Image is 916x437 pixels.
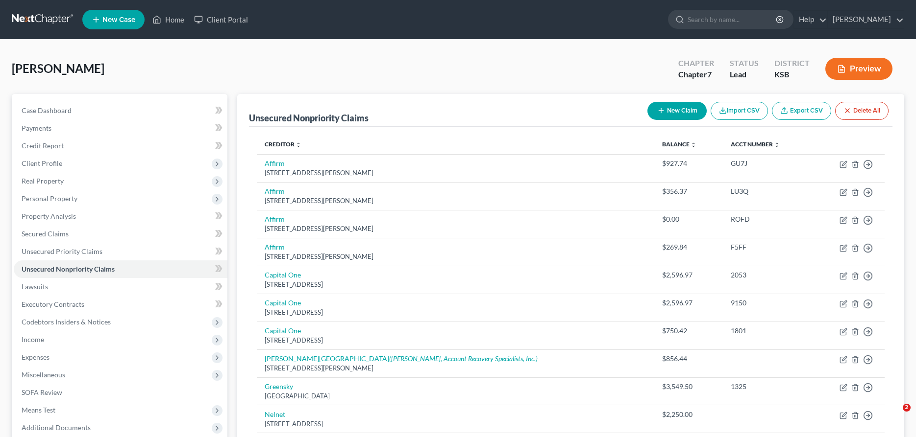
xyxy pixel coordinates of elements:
i: unfold_more [691,142,696,148]
a: Property Analysis [14,207,227,225]
a: Acct Number unfold_more [731,140,780,148]
a: Affirm [265,159,285,167]
a: Unsecured Priority Claims [14,243,227,260]
div: $856.44 [662,354,715,364]
span: Lawsuits [22,282,48,291]
div: [STREET_ADDRESS][PERSON_NAME] [265,196,646,206]
span: Means Test [22,406,55,414]
div: District [774,58,810,69]
a: Help [794,11,827,28]
div: 1801 [731,326,804,336]
div: [STREET_ADDRESS] [265,308,646,317]
button: New Claim [647,102,707,120]
span: SOFA Review [22,388,62,396]
span: Property Analysis [22,212,76,220]
div: [STREET_ADDRESS][PERSON_NAME] [265,252,646,261]
div: [STREET_ADDRESS][PERSON_NAME] [265,168,646,178]
a: Affirm [265,187,285,195]
a: Affirm [265,215,285,223]
div: Status [730,58,759,69]
div: LU3Q [731,186,804,196]
a: Capital One [265,299,301,307]
div: [STREET_ADDRESS][PERSON_NAME] [265,224,646,233]
div: $2,596.97 [662,298,715,308]
span: Case Dashboard [22,106,72,115]
a: Greensky [265,382,293,391]
span: Codebtors Insiders & Notices [22,318,111,326]
span: [PERSON_NAME] [12,61,104,75]
div: $3,549.50 [662,382,715,391]
a: Lawsuits [14,278,227,296]
div: 2053 [731,270,804,280]
button: Delete All [835,102,889,120]
span: Credit Report [22,141,64,150]
span: Payments [22,124,51,132]
div: [STREET_ADDRESS] [265,336,646,345]
span: Additional Documents [22,423,91,432]
div: [GEOGRAPHIC_DATA] [265,391,646,401]
div: F5FF [731,242,804,252]
div: $269.84 [662,242,715,252]
div: 9150 [731,298,804,308]
div: [STREET_ADDRESS][PERSON_NAME] [265,364,646,373]
button: Preview [825,58,892,80]
span: New Case [102,16,135,23]
span: Client Profile [22,159,62,167]
div: ROFD [731,214,804,224]
span: Income [22,335,44,344]
div: $2,250.00 [662,410,715,419]
a: Unsecured Nonpriority Claims [14,260,227,278]
span: Unsecured Priority Claims [22,247,102,255]
a: [PERSON_NAME] [828,11,904,28]
a: [PERSON_NAME][GEOGRAPHIC_DATA]([PERSON_NAME], Account Recovery Specialists, Inc.) [265,354,538,363]
span: Secured Claims [22,230,69,238]
div: [STREET_ADDRESS] [265,280,646,289]
a: Capital One [265,326,301,335]
span: 7 [707,69,712,79]
div: KSB [774,69,810,80]
div: $750.42 [662,326,715,336]
div: $2,596.97 [662,270,715,280]
span: Executory Contracts [22,300,84,308]
input: Search by name... [688,10,777,28]
div: $0.00 [662,214,715,224]
a: Secured Claims [14,225,227,243]
span: Expenses [22,353,50,361]
a: Balance unfold_more [662,140,696,148]
span: Unsecured Nonpriority Claims [22,265,115,273]
div: [STREET_ADDRESS] [265,419,646,429]
a: Capital One [265,271,301,279]
div: Chapter [678,58,714,69]
a: Executory Contracts [14,296,227,313]
div: $356.37 [662,186,715,196]
iframe: Intercom live chat [883,404,906,427]
button: Import CSV [711,102,768,120]
a: Home [148,11,189,28]
div: 1325 [731,382,804,391]
div: GU7J [731,159,804,168]
a: Export CSV [772,102,831,120]
i: ([PERSON_NAME], Account Recovery Specialists, Inc.) [389,354,538,363]
div: Unsecured Nonpriority Claims [249,112,369,124]
div: Chapter [678,69,714,80]
span: 2 [903,404,911,412]
span: Miscellaneous [22,370,65,379]
a: Affirm [265,243,285,251]
i: unfold_more [296,142,301,148]
a: Payments [14,119,227,137]
i: unfold_more [774,142,780,148]
div: $927.74 [662,159,715,168]
a: Creditor unfold_more [265,140,301,148]
a: Credit Report [14,137,227,155]
span: Real Property [22,177,64,185]
a: Nelnet [265,410,285,418]
a: Case Dashboard [14,102,227,119]
a: Client Portal [189,11,253,28]
div: Lead [730,69,759,80]
a: SOFA Review [14,384,227,401]
span: Personal Property [22,194,77,203]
